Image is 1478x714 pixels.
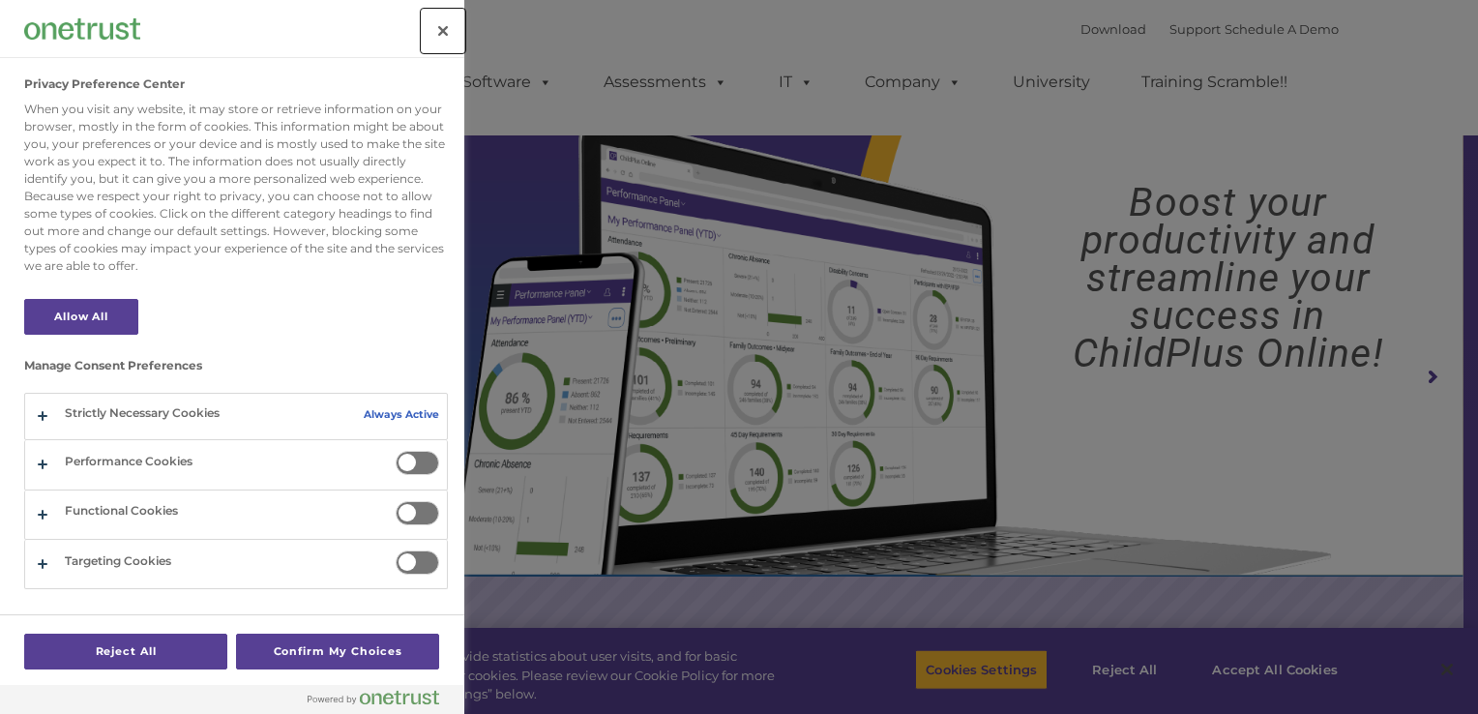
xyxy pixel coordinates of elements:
button: Allow All [24,299,138,335]
button: Close [422,10,464,52]
img: Company Logo [24,18,140,39]
button: Confirm My Choices [236,634,439,669]
span: Phone number [269,207,351,222]
button: Reject All [24,634,227,669]
h3: Manage Consent Preferences [24,359,448,382]
a: Powered by OneTrust Opens in a new Tab [308,690,455,714]
img: Powered by OneTrust Opens in a new Tab [308,690,439,705]
div: When you visit any website, it may store or retrieve information on your browser, mostly in the f... [24,101,448,275]
span: Last name [269,128,328,142]
div: Company Logo [24,10,140,48]
h2: Privacy Preference Center [24,77,185,91]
